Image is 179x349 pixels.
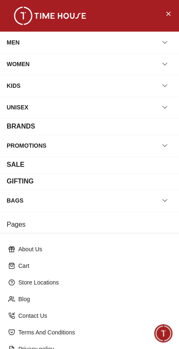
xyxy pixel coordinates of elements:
div: GIFTING [7,176,34,186]
p: About Us [18,245,167,253]
p: Contact Us [18,312,167,320]
div: PROMOTIONS [7,138,47,153]
p: Blog [18,295,167,303]
p: Cart [18,262,167,270]
div: BAGS [7,193,23,208]
div: SALE [7,160,25,170]
div: BRANDS [7,121,35,131]
div: WOMEN [7,57,30,72]
p: Terms And Conditions [18,328,167,337]
div: KIDS [7,78,20,93]
button: Close Menu [162,7,175,20]
div: UNISEX [7,100,28,115]
div: Chat Widget [154,324,173,343]
div: MEN [7,35,20,50]
img: ... [8,7,92,25]
p: Store Locations [18,278,167,287]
